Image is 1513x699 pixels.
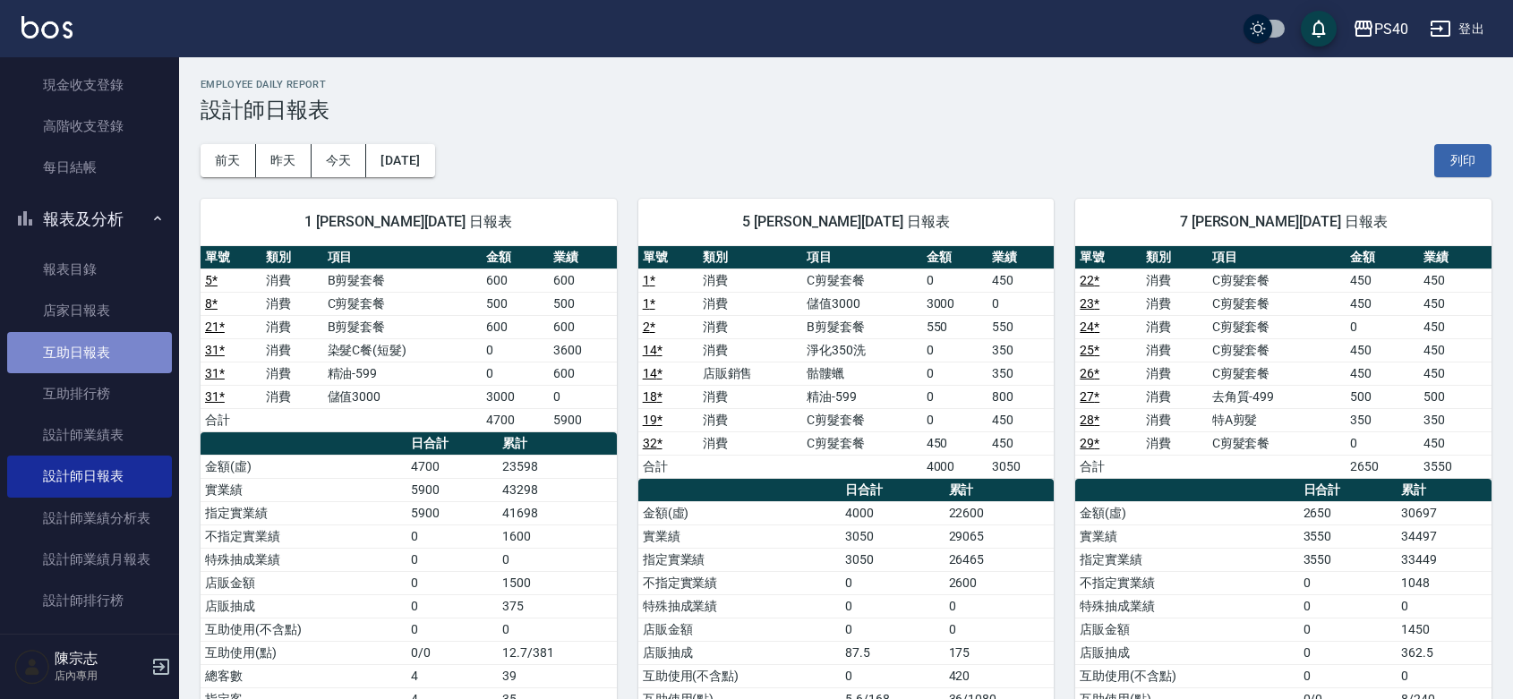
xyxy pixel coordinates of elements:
img: Person [14,649,50,685]
td: 特殊抽成業績 [201,548,406,571]
span: 5 [PERSON_NAME][DATE] 日報表 [660,213,1033,231]
td: 店販抽成 [201,594,406,618]
th: 業績 [549,246,616,269]
td: 550 [987,315,1054,338]
td: 不指定實業績 [638,571,842,594]
td: 消費 [1141,338,1208,362]
button: 報表及分析 [7,196,172,243]
td: 店販金額 [201,571,406,594]
td: 消費 [261,269,322,292]
td: 175 [945,641,1055,664]
p: 店內專用 [55,668,146,684]
td: C剪髮套餐 [1208,315,1346,338]
td: 精油-599 [323,362,483,385]
td: 消費 [1141,362,1208,385]
td: 消費 [698,431,802,455]
a: 高階收支登錄 [7,106,172,147]
td: 0 [1299,594,1398,618]
td: 店販金額 [1075,618,1298,641]
td: 指定實業績 [1075,548,1298,571]
td: 0 [406,548,498,571]
td: 消費 [1141,269,1208,292]
td: 0 [1397,594,1492,618]
td: 不指定實業績 [1075,571,1298,594]
td: 450 [987,269,1054,292]
button: PS40 [1346,11,1415,47]
td: 儲值3000 [323,385,483,408]
td: 消費 [261,292,322,315]
td: 450 [1419,338,1492,362]
th: 類別 [1141,246,1208,269]
td: 總客數 [201,664,406,687]
button: save [1301,11,1337,47]
td: 800 [987,385,1054,408]
td: 2600 [945,571,1055,594]
td: 去角質-499 [1208,385,1346,408]
td: 0 [406,618,498,641]
a: 設計師業績月報表 [7,539,172,580]
td: C剪髮套餐 [1208,338,1346,362]
td: 450 [987,431,1054,455]
td: 450 [1419,315,1492,338]
td: 店販金額 [638,618,842,641]
a: 每日結帳 [7,147,172,188]
a: 報表目錄 [7,249,172,290]
td: 450 [1346,362,1418,385]
td: 3550 [1419,455,1492,478]
td: C剪髮套餐 [1208,269,1346,292]
td: 500 [482,292,549,315]
a: 互助日報表 [7,332,172,373]
table: a dense table [638,246,1055,479]
td: 1500 [498,571,617,594]
td: 3050 [841,548,944,571]
td: 0 [841,594,944,618]
td: 0 [406,594,498,618]
td: 450 [1346,292,1418,315]
td: 550 [922,315,988,338]
th: 金額 [482,246,549,269]
td: 3550 [1299,524,1398,548]
td: 0 [922,269,988,292]
td: 金額(虛) [638,501,842,524]
td: 30697 [1397,501,1492,524]
td: 0 [922,385,988,408]
td: 29065 [945,524,1055,548]
td: 87.5 [841,641,944,664]
td: 39 [498,664,617,687]
td: 3000 [482,385,549,408]
td: 消費 [261,315,322,338]
td: 23598 [498,455,617,478]
td: 450 [1419,362,1492,385]
a: 設計師業績表 [7,414,172,456]
td: 精油-599 [802,385,922,408]
td: B剪髮套餐 [323,269,483,292]
th: 金額 [922,246,988,269]
td: 消費 [698,292,802,315]
td: 3050 [987,455,1054,478]
th: 單號 [201,246,261,269]
td: 2650 [1346,455,1418,478]
td: 450 [1419,292,1492,315]
td: 4 [406,664,498,687]
td: 0 [482,362,549,385]
td: 500 [1419,385,1492,408]
img: Logo [21,16,73,38]
a: 設計師排行榜 [7,580,172,621]
td: 600 [482,315,549,338]
h2: Employee Daily Report [201,79,1492,90]
td: 消費 [698,269,802,292]
th: 類別 [698,246,802,269]
td: 4000 [922,455,988,478]
td: C剪髮套餐 [1208,431,1346,455]
table: a dense table [201,246,617,432]
td: 特殊抽成業績 [638,594,842,618]
td: 0 [1299,664,1398,687]
td: 消費 [1141,292,1208,315]
td: 實業績 [1075,524,1298,548]
td: 0 [406,524,498,548]
td: 0/0 [406,641,498,664]
td: 互助使用(不含點) [1075,664,1298,687]
td: C剪髮套餐 [323,292,483,315]
a: 設計師日報表 [7,456,172,497]
td: 5900 [406,478,498,501]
